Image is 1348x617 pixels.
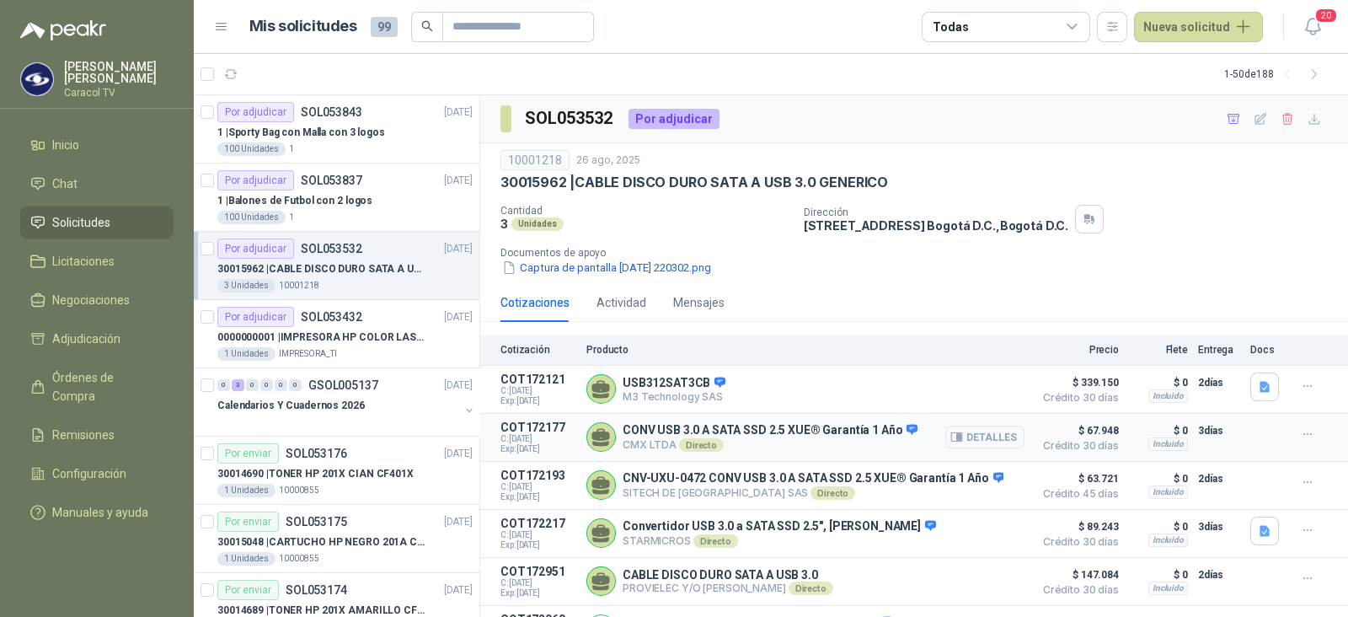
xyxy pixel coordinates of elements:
h3: SOL053532 [525,105,615,131]
div: Directo [679,438,724,452]
div: Por adjudicar [629,109,719,129]
p: Caracol TV [64,88,174,98]
h1: Mis solicitudes [249,14,357,39]
div: Incluido [1148,486,1188,499]
div: Incluido [1148,534,1188,547]
p: [STREET_ADDRESS] Bogotá D.C. , Bogotá D.C. [804,218,1068,233]
p: 30015962 | CABLE DISCO DURO SATA A USB 3.0 GENERICO [500,174,888,191]
div: 1 Unidades [217,484,275,497]
div: Por adjudicar [217,102,294,122]
p: 30014690 | TONER HP 201X CIAN CF401X [217,466,414,482]
p: COT172193 [500,469,576,482]
p: Documentos de apoyo [500,247,1341,259]
div: Por enviar [217,580,279,600]
p: Producto [586,344,1024,356]
p: 3 días [1198,421,1240,441]
p: IMPRESORA_TI [279,347,337,361]
p: COT172177 [500,421,576,434]
div: Por enviar [217,443,279,464]
p: 0000000001 | IMPRESORA HP COLOR LASERJET MANAGED E45028DN [217,330,427,346]
a: Manuales y ayuda [20,496,174,528]
p: $ 0 [1129,469,1188,489]
p: 1 [289,142,294,156]
div: 100 Unidades [217,211,286,224]
p: Convertidor USB 3.0 a SATA SSD 2.5", [PERSON_NAME] [623,519,936,534]
div: Por adjudicar [217,170,294,190]
div: Unidades [511,217,564,231]
span: 20 [1314,8,1338,24]
div: 100 Unidades [217,142,286,156]
p: 3 días [1198,517,1240,537]
p: CNV-UXU-0472 CONV USB 3.0 A SATA SSD 2.5 XUE® Garantía 1 Año [623,471,1003,486]
p: [DATE] [444,446,473,462]
span: C: [DATE] [500,434,576,444]
div: Incluido [1148,389,1188,403]
p: Dirección [804,207,1068,218]
div: Directo [789,582,833,595]
p: 26 ago, 2025 [576,153,640,169]
span: C: [DATE] [500,530,576,540]
p: $ 0 [1129,373,1188,393]
span: $ 339.150 [1035,373,1119,393]
span: Configuración [52,464,126,483]
div: Directo [693,534,738,548]
div: 1 Unidades [217,552,275,566]
div: 1 Unidades [217,347,275,361]
p: Calendarios Y Cuadernos 2026 [217,398,365,414]
a: Negociaciones [20,284,174,316]
p: Docs [1250,344,1284,356]
p: 30015048 | CARTUCHO HP NEGRO 201A CF400X [217,534,427,550]
span: Exp: [DATE] [500,444,576,454]
p: SOL053175 [286,516,347,528]
span: $ 89.243 [1035,517,1119,537]
p: Cotización [500,344,576,356]
div: Mensajes [673,293,725,312]
span: 99 [371,17,398,37]
p: $ 0 [1129,421,1188,441]
div: Por enviar [217,512,279,532]
p: 1 [289,211,294,224]
div: Incluido [1148,582,1188,595]
p: 10000855 [279,484,319,497]
span: search [421,20,433,32]
a: Chat [20,168,174,200]
span: Crédito 30 días [1035,585,1119,595]
span: Licitaciones [52,252,115,271]
p: SOL053176 [286,448,347,459]
p: CMX LTDA [623,438,917,452]
a: Órdenes de Compra [20,362,174,412]
p: 3 [500,217,508,231]
span: Solicitudes [52,213,110,232]
p: CONV USB 3.0 A SATA SSD 2.5 XUE® Garantía 1 Año [623,423,917,438]
button: Nueva solicitud [1134,12,1263,42]
a: 0 3 0 0 0 0 GSOL005137[DATE] Calendarios Y Cuadernos 2026 [217,375,476,429]
span: Adjudicación [52,330,120,348]
span: Órdenes de Compra [52,368,158,405]
a: Configuración [20,458,174,490]
div: 0 [217,379,230,391]
span: Exp: [DATE] [500,492,576,502]
span: Crédito 30 días [1035,441,1119,451]
p: 30015962 | CABLE DISCO DURO SATA A USB 3.0 GENERICO [217,261,427,277]
div: 0 [275,379,287,391]
p: Precio [1035,344,1119,356]
p: $ 0 [1129,517,1188,537]
span: Negociaciones [52,291,130,309]
p: SOL053843 [301,106,362,118]
div: Directo [810,486,855,500]
p: [DATE] [444,173,473,189]
p: 2 días [1198,373,1240,393]
div: Incluido [1148,437,1188,451]
div: 0 [260,379,273,391]
a: Por enviarSOL053175[DATE] 30015048 |CARTUCHO HP NEGRO 201A CF400X1 Unidades10000855 [194,505,479,573]
span: Exp: [DATE] [500,396,576,406]
p: COT172121 [500,373,576,386]
p: M3 Technology SAS [623,390,725,403]
p: 1 | Sporty Bag con Malla con 3 logos [217,125,385,141]
p: 1 | Balones de Futbol con 2 logos [217,193,372,209]
span: $ 67.948 [1035,421,1119,441]
div: Por adjudicar [217,307,294,327]
p: SOL053432 [301,311,362,323]
p: COT172217 [500,517,576,530]
a: Licitaciones [20,245,174,277]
